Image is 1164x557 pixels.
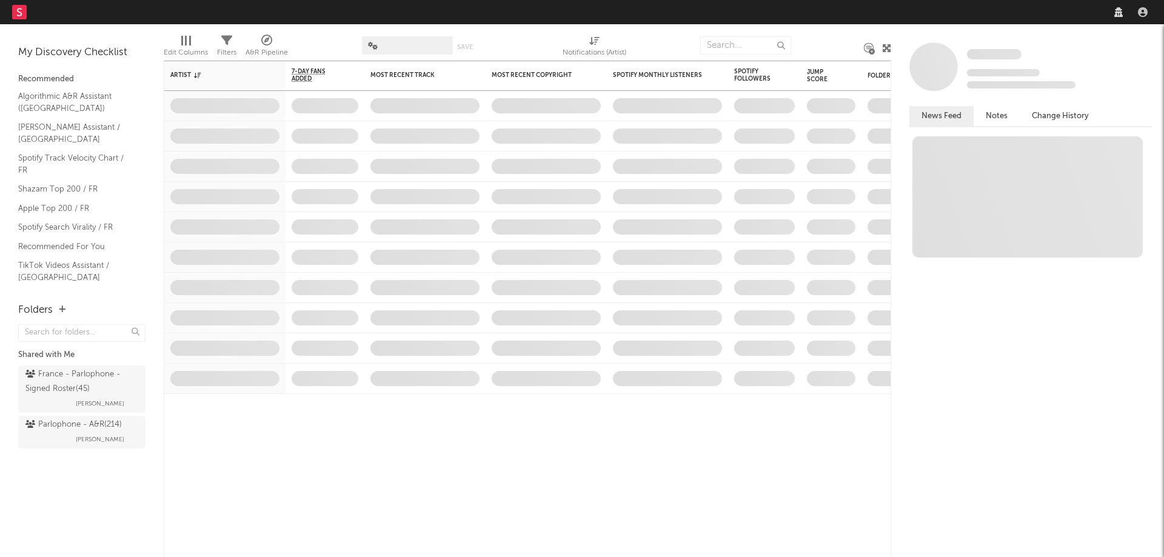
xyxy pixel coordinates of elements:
[18,121,133,145] a: [PERSON_NAME] Assistant / [GEOGRAPHIC_DATA]
[18,324,145,342] input: Search for folders...
[613,72,704,79] div: Spotify Monthly Listeners
[246,45,288,60] div: A&R Pipeline
[18,182,133,196] a: Shazam Top 200 / FR
[292,68,340,82] span: 7-Day Fans Added
[18,259,133,284] a: TikTok Videos Assistant / [GEOGRAPHIC_DATA]
[18,45,145,60] div: My Discovery Checklist
[909,106,974,126] button: News Feed
[18,416,145,449] a: Parlophone - A&R(214)[PERSON_NAME]
[170,72,261,79] div: Artist
[700,36,791,55] input: Search...
[967,48,1022,61] a: Some Artist
[25,367,135,396] div: France - Parlophone - Signed Roster ( 45 )
[967,69,1040,76] span: Tracking Since: [DATE]
[18,152,133,176] a: Spotify Track Velocity Chart / FR
[217,30,236,65] div: Filters
[370,72,461,79] div: Most Recent Track
[18,303,53,318] div: Folders
[967,81,1075,88] span: 0 fans last week
[18,72,145,87] div: Recommended
[18,240,133,253] a: Recommended For You
[18,202,133,215] a: Apple Top 200 / FR
[18,90,133,115] a: Algorithmic A&R Assistant ([GEOGRAPHIC_DATA])
[18,365,145,413] a: France - Parlophone - Signed Roster(45)[PERSON_NAME]
[76,396,124,411] span: [PERSON_NAME]
[457,44,473,50] button: Save
[25,418,122,432] div: Parlophone - A&R ( 214 )
[217,45,236,60] div: Filters
[164,30,208,65] div: Edit Columns
[492,72,583,79] div: Most Recent Copyright
[246,30,288,65] div: A&R Pipeline
[563,45,626,60] div: Notifications (Artist)
[807,68,837,83] div: Jump Score
[1020,106,1101,126] button: Change History
[974,106,1020,126] button: Notes
[18,221,133,234] a: Spotify Search Virality / FR
[563,30,626,65] div: Notifications (Artist)
[76,432,124,447] span: [PERSON_NAME]
[734,68,777,82] div: Spotify Followers
[868,72,958,79] div: Folders
[164,45,208,60] div: Edit Columns
[18,348,145,362] div: Shared with Me
[967,49,1022,59] span: Some Artist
